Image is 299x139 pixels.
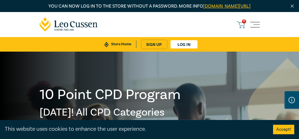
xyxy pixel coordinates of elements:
img: Close [290,3,295,9]
a: Log in [171,40,197,48]
p: You can now log in to the store without a password. More info [40,3,260,10]
h2: [DATE]! All CPD Categories Covered! [40,106,184,131]
a: [DOMAIN_NAME][URL] [203,3,251,9]
img: Information Icon [289,97,295,103]
a: sign up [141,40,167,48]
a: Store Home [100,41,136,48]
span: 0 [242,19,246,23]
h1: 10 Point CPD Program [40,86,184,103]
button: Accept cookies [273,125,294,134]
div: This website uses cookies to enhance the user experience. [5,125,264,133]
button: Toggle navigation [250,20,260,29]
